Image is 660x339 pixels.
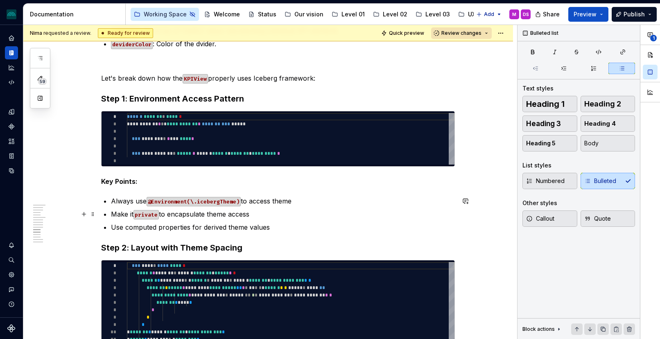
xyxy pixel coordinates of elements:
button: Publish [612,7,657,22]
span: 1 [650,35,657,41]
button: Review changes [431,27,492,39]
button: Heading 2 [581,96,635,112]
span: Share [543,10,560,18]
a: Components [5,120,18,133]
div: DS [523,11,529,18]
button: Share [531,7,565,22]
span: Review changes [441,30,481,36]
div: Welcome [214,10,240,18]
div: Our vision [294,10,323,18]
span: Nima [30,30,42,36]
button: Heading 4 [581,115,635,132]
span: Body [584,139,599,147]
div: Page tree [131,6,472,23]
div: Ready for review [98,28,153,38]
span: Add [484,11,494,18]
button: Body [581,135,635,151]
a: Level 01 [328,8,368,21]
button: Callout [522,210,577,227]
button: Heading 3 [522,115,577,132]
p: Use computed properties for derived theme values [111,222,455,232]
div: Documentation [30,10,122,18]
span: Callout [526,215,554,223]
code: deviderColor [111,40,153,49]
button: Contact support [5,283,18,296]
button: Numbered [522,173,577,189]
span: Quote [584,215,611,223]
a: Data sources [5,164,18,177]
a: UX patterns [455,8,505,21]
strong: Key Points: [101,177,138,185]
span: requested a review. [30,30,91,36]
a: Storybook stories [5,149,18,163]
a: Home [5,32,18,45]
div: Level 03 [425,10,450,18]
code: KPIView [183,74,208,84]
span: Publish [624,10,645,18]
div: Working Space [144,10,187,18]
svg: Supernova Logo [7,324,16,332]
p: : Color of the dvider. [111,39,455,49]
a: Welcome [201,8,243,21]
button: Heading 5 [522,135,577,151]
a: Assets [5,135,18,148]
span: Heading 5 [526,139,556,147]
a: Level 03 [412,8,453,21]
span: Heading 4 [584,120,616,128]
a: Code automation [5,76,18,89]
span: Heading 3 [526,120,561,128]
p: Make it to encapsulate theme access [111,209,455,219]
div: Level 01 [341,10,365,18]
button: Quick preview [379,27,428,39]
h3: Step 1: Environment Access Pattern [101,93,455,104]
a: Level 02 [370,8,411,21]
p: Always use to access theme [111,196,455,206]
button: Preview [568,7,608,22]
div: Block actions [522,323,562,335]
code: @Environment(\.icebergTheme) [147,197,241,206]
a: Status [245,8,280,21]
a: Documentation [5,46,18,59]
img: 418c6d47-6da6-4103-8b13-b5999f8989a1.png [7,9,16,19]
button: Quote [581,210,635,227]
div: M [512,11,516,18]
div: Other styles [522,199,557,207]
button: Add [474,9,504,20]
button: Heading 1 [522,96,577,112]
div: Text styles [522,84,554,93]
span: Heading 1 [526,100,565,108]
a: Settings [5,268,18,281]
h3: Step 2: Layout with Theme Spacing [101,242,455,253]
span: 59 [38,78,47,85]
a: Design tokens [5,105,18,118]
div: List styles [522,161,552,169]
a: Our vision [281,8,327,21]
p: Let's break down how the properly uses Iceberg framework: [101,73,455,83]
div: Block actions [522,326,555,332]
span: Numbered [526,177,565,185]
div: Level 02 [383,10,407,18]
span: Quick preview [389,30,424,36]
button: Search ⌘K [5,253,18,267]
span: Preview [574,10,597,18]
div: UX patterns [468,10,502,18]
span: Heading 2 [584,100,621,108]
a: Working Space [131,8,199,21]
a: Analytics [5,61,18,74]
button: Notifications [5,239,18,252]
code: private [133,210,159,219]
